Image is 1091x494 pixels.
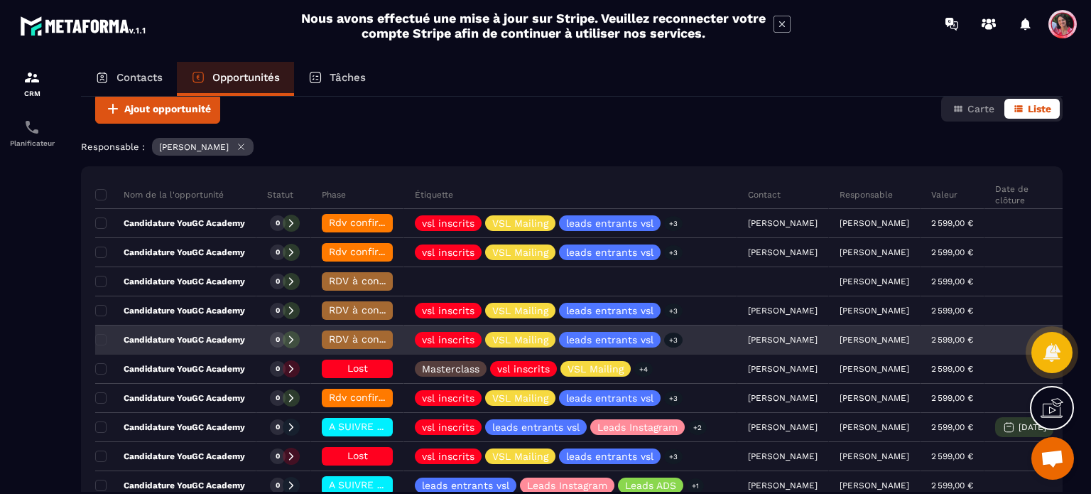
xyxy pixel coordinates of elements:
[840,247,909,257] p: [PERSON_NAME]
[347,363,368,374] span: Lost
[95,94,220,124] button: Ajout opportunité
[840,306,909,316] p: [PERSON_NAME]
[840,276,909,286] p: [PERSON_NAME]
[840,422,909,432] p: [PERSON_NAME]
[931,335,973,345] p: 2 599,00 €
[931,306,973,316] p: 2 599,00 €
[329,479,389,490] span: A SUIVRE ⏳
[276,393,280,403] p: 0
[276,218,280,228] p: 0
[422,218,474,228] p: vsl inscrits
[276,480,280,490] p: 0
[276,335,280,345] p: 0
[422,422,474,432] p: vsl inscrits
[748,189,781,200] p: Contact
[492,335,548,345] p: VSL Mailing
[840,451,909,461] p: [PERSON_NAME]
[329,246,409,257] span: Rdv confirmé ✅
[497,364,550,374] p: vsl inscrits
[422,364,479,374] p: Masterclass
[422,306,474,316] p: vsl inscrits
[492,422,580,432] p: leads entrants vsl
[840,218,909,228] p: [PERSON_NAME]
[931,451,973,461] p: 2 599,00 €
[492,393,548,403] p: VSL Mailing
[95,189,224,200] p: Nom de la l'opportunité
[688,420,707,435] p: +2
[566,451,653,461] p: leads entrants vsl
[995,183,1053,206] p: Date de clôture
[1004,99,1060,119] button: Liste
[95,247,245,258] p: Candidature YouGC Academy
[347,450,368,461] span: Lost
[664,333,683,348] p: +3
[568,364,624,374] p: VSL Mailing
[931,218,973,228] p: 2 599,00 €
[116,71,163,84] p: Contacts
[931,422,973,432] p: 2 599,00 €
[329,217,409,228] span: Rdv confirmé ✅
[23,69,40,86] img: formation
[300,11,766,41] h2: Nous avons effectué une mise à jour sur Stripe. Veuillez reconnecter votre compte Stripe afin de ...
[634,362,653,377] p: +4
[124,102,211,116] span: Ajout opportunité
[492,451,548,461] p: VSL Mailing
[1019,422,1046,432] p: [DATE]
[95,451,245,462] p: Candidature YouGC Academy
[931,247,973,257] p: 2 599,00 €
[931,189,957,200] p: Valeur
[931,480,973,490] p: 2 599,00 €
[81,141,145,152] p: Responsable :
[95,218,245,229] p: Candidature YouGC Academy
[95,363,245,375] p: Candidature YouGC Academy
[687,478,704,493] p: +1
[4,108,60,158] a: schedulerschedulerPlanificateur
[330,71,366,84] p: Tâches
[4,90,60,97] p: CRM
[276,364,280,374] p: 0
[95,334,245,345] p: Candidature YouGC Academy
[967,103,994,114] span: Carte
[566,218,653,228] p: leads entrants vsl
[276,451,280,461] p: 0
[527,480,607,490] p: Leads Instagram
[422,480,509,490] p: leads entrants vsl
[664,245,683,260] p: +3
[329,392,409,403] span: Rdv confirmé ✅
[840,480,909,490] p: [PERSON_NAME]
[415,189,453,200] p: Étiquette
[95,421,245,433] p: Candidature YouGC Academy
[422,335,474,345] p: vsl inscrits
[422,451,474,461] p: vsl inscrits
[492,247,548,257] p: VSL Mailing
[944,99,1003,119] button: Carte
[95,480,245,491] p: Candidature YouGC Academy
[1031,437,1074,480] div: Ouvrir le chat
[492,306,548,316] p: VSL Mailing
[20,13,148,38] img: logo
[1028,103,1051,114] span: Liste
[212,71,280,84] p: Opportunités
[4,58,60,108] a: formationformationCRM
[23,119,40,136] img: scheduler
[329,421,389,432] span: A SUIVRE ⏳
[566,247,653,257] p: leads entrants vsl
[177,62,294,96] a: Opportunités
[294,62,380,96] a: Tâches
[276,247,280,257] p: 0
[267,189,293,200] p: Statut
[422,247,474,257] p: vsl inscrits
[664,304,683,318] p: +3
[664,391,683,406] p: +3
[664,449,683,464] p: +3
[840,335,909,345] p: [PERSON_NAME]
[566,335,653,345] p: leads entrants vsl
[931,393,973,403] p: 2 599,00 €
[566,306,653,316] p: leads entrants vsl
[664,216,683,231] p: +3
[95,276,245,287] p: Candidature YouGC Academy
[329,275,448,286] span: RDV à conf. A RAPPELER
[931,276,973,286] p: 2 599,00 €
[95,392,245,404] p: Candidature YouGC Academy
[422,393,474,403] p: vsl inscrits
